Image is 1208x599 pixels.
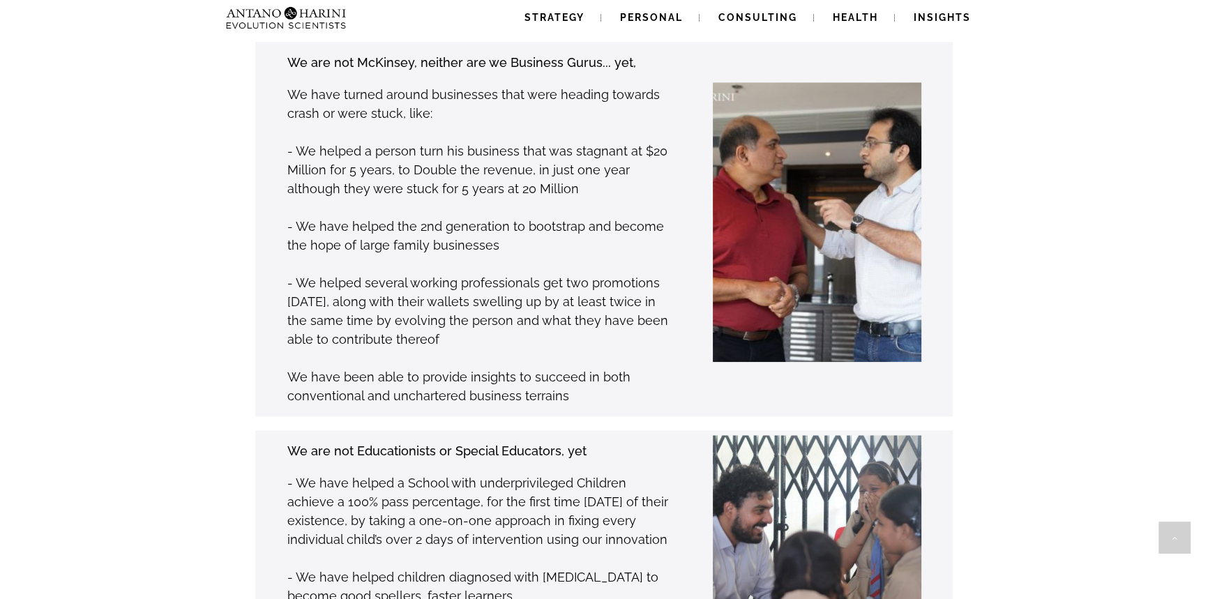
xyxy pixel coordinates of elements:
img: Janak-Neel [616,82,1034,361]
p: - We helped a person turn his business that was stagnant at $20 Million for 5 years, to Double th... [287,142,669,198]
strong: We are not McKinsey, neither are we Business Gurus... yet, [287,55,636,70]
p: - We helped several working professionals get two promotions [DATE], along with their wallets swe... [287,273,669,349]
span: Consulting [718,12,797,23]
p: - We have helped a School with underprivileged Children achieve a 100% pass percentage, for the f... [287,473,669,549]
strong: We are not Educationists or Special Educators, yet [287,443,587,458]
span: Insights [914,12,971,23]
p: - We have helped the 2nd generation to bootstrap and become the hope of large family businesses [287,217,669,255]
span: Strategy [524,12,584,23]
p: We have turned around businesses that were heading towards crash or were stuck, like: [287,85,669,123]
span: Health [833,12,878,23]
p: We have been able to provide insights to succeed in both conventional and unchartered business te... [287,367,669,405]
span: Personal [620,12,683,23]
